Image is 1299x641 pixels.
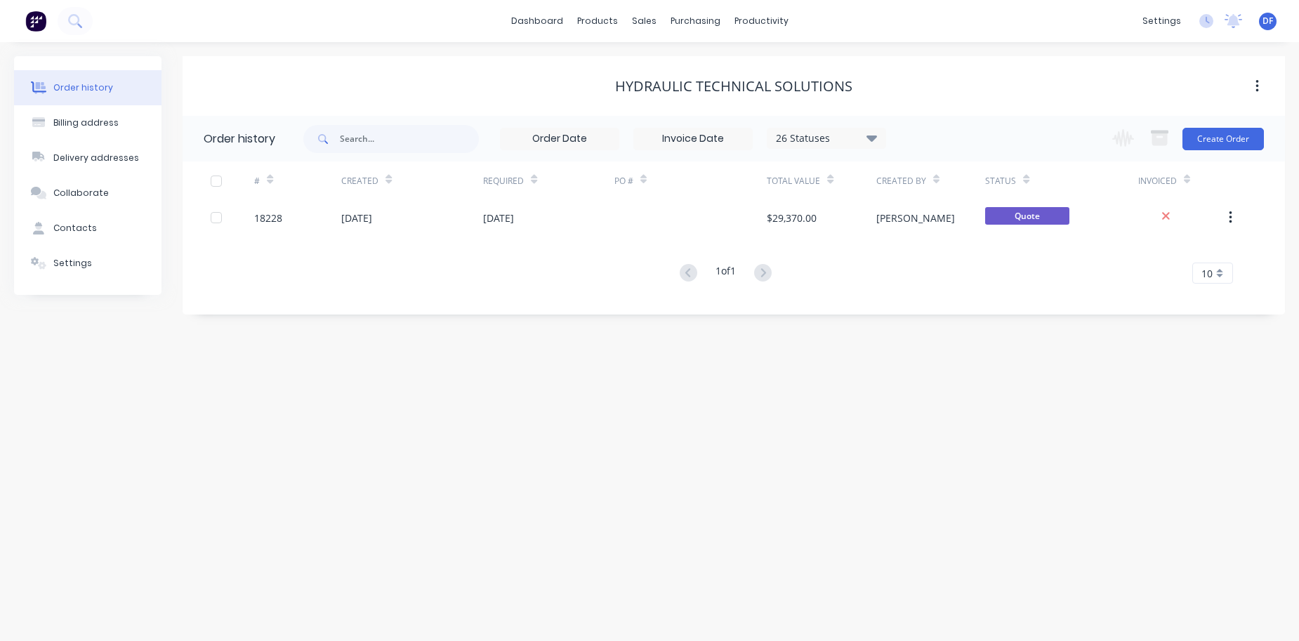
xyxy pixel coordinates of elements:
button: Create Order [1182,128,1264,150]
div: $29,370.00 [767,211,817,225]
div: Created By [876,175,926,187]
div: Order history [53,81,113,94]
div: # [254,161,341,200]
button: Contacts [14,211,161,246]
button: Settings [14,246,161,281]
div: [PERSON_NAME] [876,211,955,225]
span: 10 [1201,266,1213,281]
div: 26 Statuses [767,131,885,146]
input: Invoice Date [634,128,752,150]
div: PO # [614,161,767,200]
div: Required [483,161,614,200]
div: Created [341,161,483,200]
button: Delivery addresses [14,140,161,176]
div: Status [985,161,1138,200]
button: Collaborate [14,176,161,211]
div: Invoiced [1138,175,1177,187]
div: Invoiced [1138,161,1225,200]
div: [DATE] [341,211,372,225]
div: Settings [53,257,92,270]
div: Billing address [53,117,119,129]
button: Order history [14,70,161,105]
div: 18228 [254,211,282,225]
span: Quote [985,207,1069,225]
input: Search... [340,125,479,153]
div: productivity [727,11,796,32]
div: 1 of 1 [716,263,736,284]
div: # [254,175,260,187]
div: Hydraulic Technical Solutions [615,78,852,95]
button: Billing address [14,105,161,140]
span: DF [1262,15,1273,27]
div: Contacts [53,222,97,234]
div: purchasing [664,11,727,32]
div: sales [625,11,664,32]
div: Status [985,175,1016,187]
a: dashboard [504,11,570,32]
input: Order Date [501,128,619,150]
div: Created [341,175,378,187]
img: Factory [25,11,46,32]
div: [DATE] [483,211,514,225]
div: Created By [876,161,985,200]
div: PO # [614,175,633,187]
div: Total Value [767,161,876,200]
div: products [570,11,625,32]
div: Collaborate [53,187,109,199]
div: Total Value [767,175,820,187]
div: Delivery addresses [53,152,139,164]
div: Order history [204,131,275,147]
div: settings [1135,11,1188,32]
div: Required [483,175,524,187]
